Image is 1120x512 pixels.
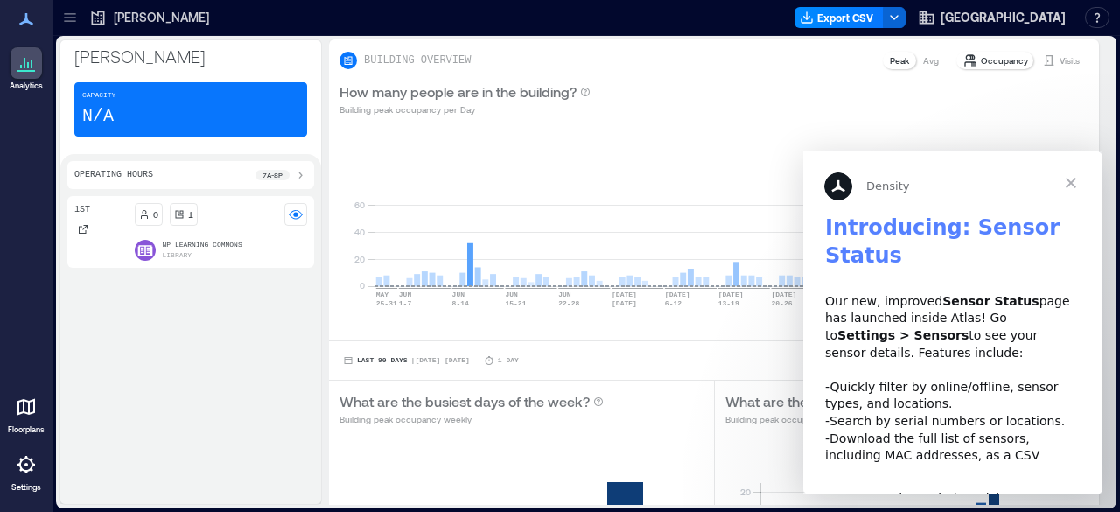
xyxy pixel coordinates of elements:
[153,207,158,221] p: 0
[4,42,48,96] a: Analytics
[262,170,283,180] p: 7a - 8p
[8,424,45,435] p: Floorplans
[771,299,792,307] text: 20-26
[339,352,473,369] button: Last 90 Days |[DATE]-[DATE]
[188,207,193,221] p: 1
[558,291,571,298] text: JUN
[114,9,209,26] p: [PERSON_NAME]
[718,299,739,307] text: 13-19
[913,4,1071,32] button: [GEOGRAPHIC_DATA]
[498,355,519,366] p: 1 Day
[923,53,939,67] p: Avg
[452,299,469,307] text: 8-14
[665,291,690,298] text: [DATE]
[376,291,389,298] text: MAY
[718,291,744,298] text: [DATE]
[665,299,682,307] text: 6-12
[725,391,969,412] p: What are the busiest hours of the day?
[163,240,242,250] p: NP Learning Commons
[794,7,884,28] button: Export CSV
[376,299,397,307] text: 25-31
[771,291,796,298] text: [DATE]
[452,291,465,298] text: JUN
[399,299,412,307] text: 1-7
[612,299,637,307] text: [DATE]
[354,254,365,264] tspan: 20
[941,9,1066,26] span: [GEOGRAPHIC_DATA]
[82,104,114,129] p: N/A
[163,250,192,261] p: Library
[74,168,153,182] p: Operating Hours
[890,53,909,67] p: Peak
[5,444,47,498] a: Settings
[364,53,471,67] p: BUILDING OVERVIEW
[11,482,41,493] p: Settings
[1060,53,1080,67] p: Visits
[399,291,412,298] text: JUN
[22,340,250,371] a: Sensor Status Page
[505,299,526,307] text: 15-21
[612,291,637,298] text: [DATE]
[981,53,1028,67] p: Occupancy
[725,412,983,426] p: Building peak occupancy per Hour
[354,227,365,237] tspan: 40
[339,81,577,102] p: How many people are in the building?
[22,322,277,374] div: Learn more in our help article:
[339,412,604,426] p: Building peak occupancy weekly
[803,151,1102,494] iframe: Intercom live chat message
[558,299,579,307] text: 22-28
[82,90,115,101] p: Capacity
[354,200,365,210] tspan: 60
[74,44,307,68] p: [PERSON_NAME]
[3,386,50,440] a: Floorplans
[339,391,590,412] p: What are the busiest days of the week?
[74,203,90,217] p: 1st
[505,291,518,298] text: JUN
[739,487,750,497] tspan: 20
[360,280,365,291] tspan: 0
[10,81,43,91] p: Analytics
[339,102,591,116] p: Building peak occupancy per Day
